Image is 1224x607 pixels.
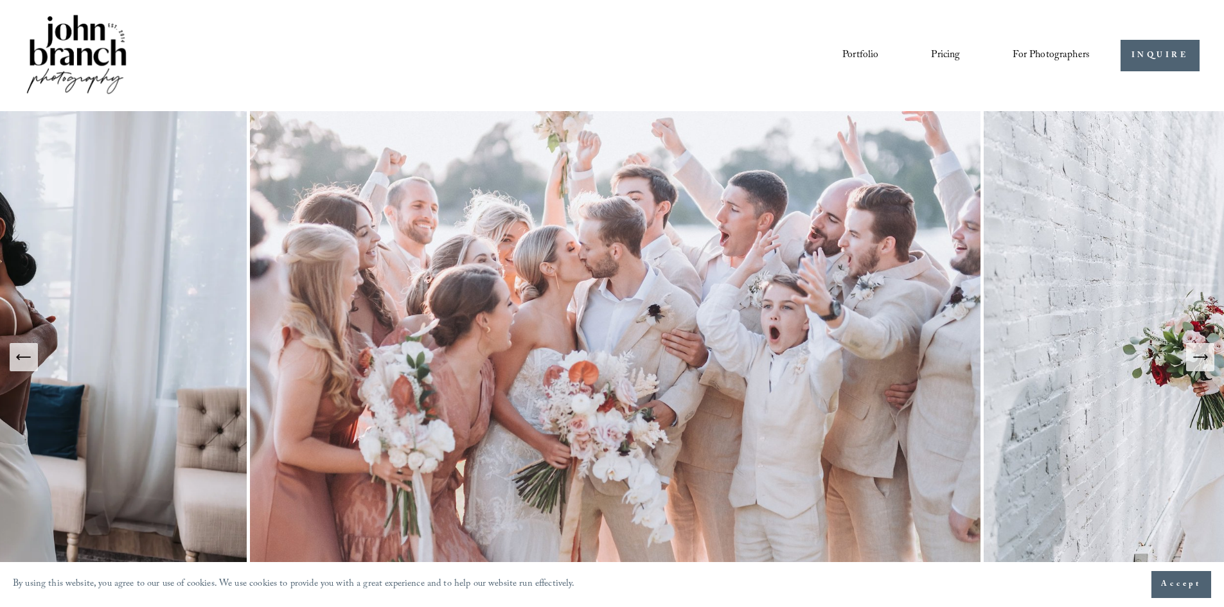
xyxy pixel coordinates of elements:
[1121,40,1200,71] a: INQUIRE
[842,44,878,66] a: Portfolio
[13,576,575,594] p: By using this website, you agree to our use of cookies. We use cookies to provide you with a grea...
[24,12,129,99] img: John Branch IV Photography
[1013,44,1090,66] a: folder dropdown
[931,44,960,66] a: Pricing
[247,111,984,603] img: A wedding party celebrating outdoors, featuring a bride and groom kissing amidst cheering bridesm...
[1151,571,1211,598] button: Accept
[1161,578,1202,591] span: Accept
[10,343,38,371] button: Previous Slide
[1013,46,1090,66] span: For Photographers
[1186,343,1214,371] button: Next Slide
